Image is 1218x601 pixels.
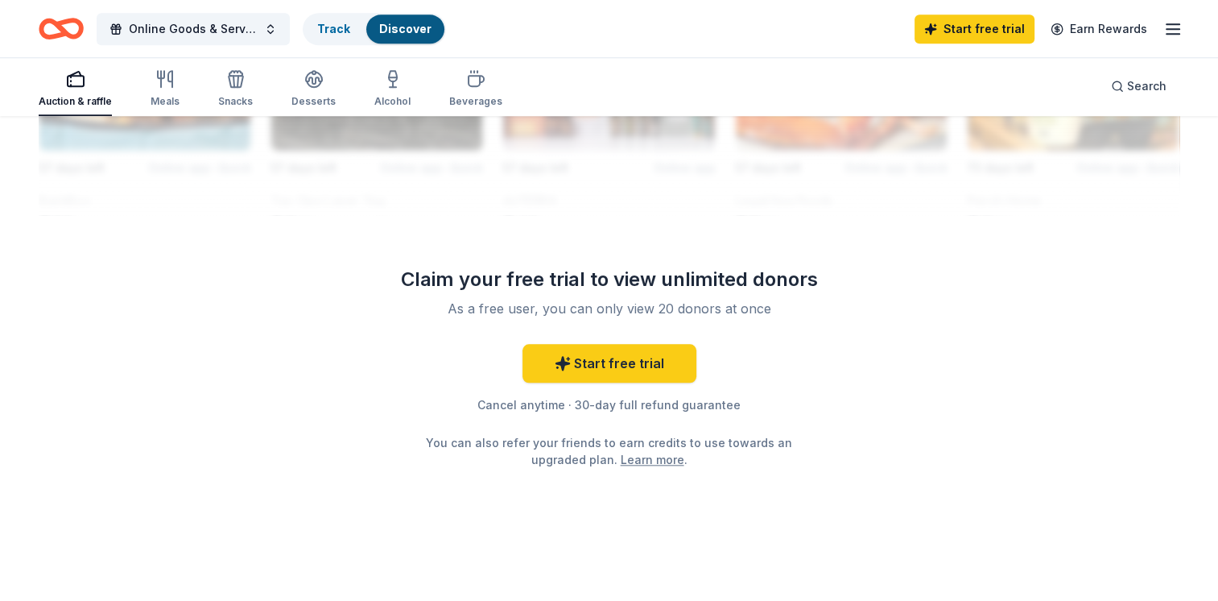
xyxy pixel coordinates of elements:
button: TrackDiscover [303,13,446,45]
a: Learn more [621,451,684,468]
a: Home [39,10,84,48]
div: Beverages [449,95,502,108]
a: Discover [379,22,431,35]
div: Desserts [291,95,336,108]
div: Meals [151,95,180,108]
button: Auction & raffle [39,63,112,116]
button: Online Goods & Services Auction [97,13,290,45]
span: Search [1127,77,1166,96]
div: Alcohol [374,95,411,108]
button: Alcohol [374,63,411,116]
button: Search [1098,70,1179,102]
button: Meals [151,63,180,116]
div: Snacks [218,95,253,108]
div: As a free user, you can only view 20 donors at once [397,299,822,318]
div: Claim your free trial to view unlimited donors [378,267,841,292]
button: Snacks [218,63,253,116]
a: Track [317,22,350,35]
button: Beverages [449,63,502,116]
div: Auction & raffle [39,95,112,108]
span: Online Goods & Services Auction [129,19,258,39]
a: Start free trial [915,15,1034,44]
div: Cancel anytime · 30-day full refund guarantee [378,396,841,415]
button: Desserts [291,63,336,116]
div: You can also refer your friends to earn credits to use towards an upgraded plan. . [423,434,796,468]
a: Earn Rewards [1041,15,1157,44]
a: Start free trial [522,344,696,383]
